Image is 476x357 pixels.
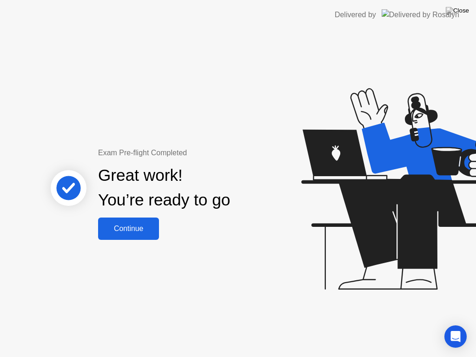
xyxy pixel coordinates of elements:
[335,9,376,20] div: Delivered by
[98,147,280,159] div: Exam Pre-flight Completed
[444,325,467,348] div: Open Intercom Messenger
[101,225,156,233] div: Continue
[98,163,230,212] div: Great work! You’re ready to go
[446,7,469,14] img: Close
[98,218,159,240] button: Continue
[382,9,459,20] img: Delivered by Rosalyn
